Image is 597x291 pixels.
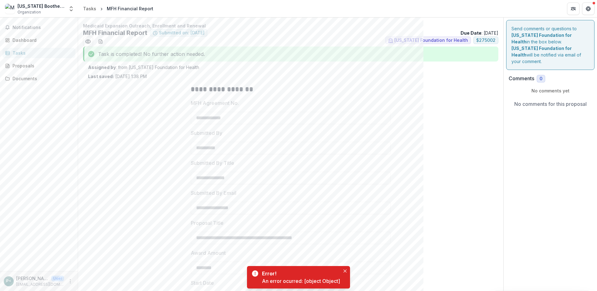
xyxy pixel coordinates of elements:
p: Medicaid Expansion Outreach, Enrollment and Renewal [83,22,498,29]
p: : [DATE] [461,30,498,36]
span: Organization [17,9,41,15]
div: Task is completed! No further action needed. [83,47,498,62]
a: Proposals [2,61,75,71]
a: Tasks [2,48,75,58]
span: Submitted on: [DATE] [159,30,205,36]
button: Close [341,267,349,275]
div: MFH Financial Report [107,5,153,12]
span: [US_STATE] Foundation for Health [394,38,468,43]
h2: MFH Financial Report [83,29,147,37]
div: Tasks [83,5,96,12]
div: Documents [12,75,70,82]
p: No comments for this proposal [514,100,587,108]
p: [EMAIL_ADDRESS][DOMAIN_NAME] [16,282,64,287]
p: User [51,276,64,281]
button: Open entity switcher [67,2,76,15]
nav: breadcrumb [81,4,156,13]
div: Proposals [12,62,70,69]
p: Proposal Title [191,219,224,227]
button: download-word-button [96,37,106,47]
button: Get Help [582,2,595,15]
p: No comments yet [509,87,592,94]
button: Notifications [2,22,75,32]
p: [PERSON_NAME] <[EMAIL_ADDRESS][DOMAIN_NAME]> [16,275,49,282]
p: Submitted By Title [191,159,234,167]
strong: Last saved: [88,74,114,79]
div: Send comments or questions to in the box below. will be notified via email of your comment. [506,20,595,70]
div: Tasks [12,50,70,56]
span: Notifications [12,25,73,30]
p: Submitted By [191,129,222,137]
button: More [67,278,74,285]
strong: Due Date [461,30,481,36]
span: $ 275002 [476,38,496,43]
a: Tasks [81,4,99,13]
div: Error! [262,270,338,277]
strong: [US_STATE] Foundation for Health [511,32,572,44]
p: Award Amount [191,249,226,257]
h2: Comments [509,76,534,81]
div: An error ocurred: [object Object] [262,277,340,285]
strong: [US_STATE] Foundation for Health [511,46,572,57]
p: Submitted By Email [191,189,236,197]
div: Dashboard [12,37,70,43]
div: [US_STATE] Bootheel Regional Consortium Incorporated [17,3,64,9]
p: Start Date [191,279,214,287]
p: MFH Agreement No. [191,99,239,107]
p: : from [US_STATE] Foundation for Health [88,64,493,71]
a: Dashboard [2,35,75,45]
p: [DATE] 1:38 PM [88,73,147,80]
img: Missouri Bootheel Regional Consortium Incorporated [5,4,15,14]
a: Documents [2,73,75,84]
div: Patricia Cope <pcope@mbrcinc.org> [6,279,11,283]
span: 0 [540,76,542,81]
button: Partners [567,2,580,15]
strong: Assigned by [88,65,116,70]
button: Preview 8add493a-e1cc-4ac2-a60e-d4e75d26764d.pdf [83,37,93,47]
